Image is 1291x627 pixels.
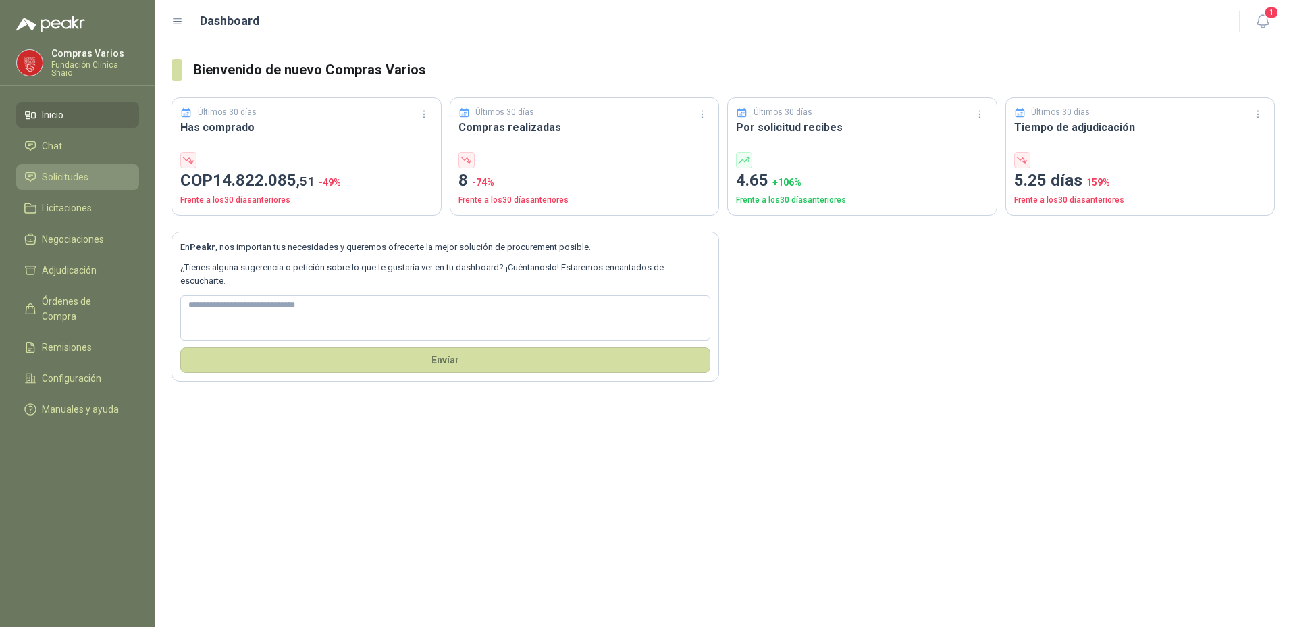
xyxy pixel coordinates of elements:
span: 159 % [1086,177,1110,188]
p: Compras Varios [51,49,139,58]
p: ¿Tienes alguna sugerencia o petición sobre lo que te gustaría ver en tu dashboard? ¡Cuéntanoslo! ... [180,261,710,289]
button: 1 [1250,9,1275,34]
h3: Por solicitud recibes [736,119,989,136]
a: Negociaciones [16,226,139,252]
h3: Has comprado [180,119,433,136]
h3: Compras realizadas [458,119,711,136]
h3: Bienvenido de nuevo Compras Varios [193,59,1275,80]
p: Frente a los 30 días anteriores [736,194,989,207]
p: Frente a los 30 días anteriores [1014,194,1267,207]
a: Configuración [16,366,139,391]
p: Frente a los 30 días anteriores [458,194,711,207]
a: Remisiones [16,334,139,360]
p: Últimos 30 días [198,106,257,119]
span: Manuales y ayuda [42,402,119,417]
button: Envíar [180,347,710,373]
span: -49 % [319,177,341,188]
h3: Tiempo de adjudicación [1014,119,1267,136]
span: Negociaciones [42,232,104,247]
a: Chat [16,133,139,159]
span: Chat [42,139,62,153]
a: Manuales y ayuda [16,397,139,422]
span: Configuración [42,371,101,386]
b: Peakr [190,242,215,252]
p: 8 [458,168,711,194]
span: Licitaciones [42,201,92,216]
p: COP [180,168,433,194]
a: Solicitudes [16,164,139,190]
span: Inicio [42,107,63,122]
p: En , nos importan tus necesidades y queremos ofrecerte la mejor solución de procurement posible. [180,241,710,254]
span: + 106 % [772,177,801,188]
h1: Dashboard [200,11,260,30]
span: 1 [1264,6,1279,19]
a: Licitaciones [16,195,139,221]
p: Últimos 30 días [1031,106,1090,119]
span: ,51 [296,174,315,189]
img: Logo peakr [16,16,85,32]
span: Órdenes de Compra [42,294,126,324]
img: Company Logo [17,50,43,76]
p: Fundación Clínica Shaio [51,61,139,77]
p: 5.25 días [1014,168,1267,194]
a: Inicio [16,102,139,128]
span: Adjudicación [42,263,97,278]
span: Solicitudes [42,170,88,184]
a: Órdenes de Compra [16,289,139,329]
span: Remisiones [42,340,92,355]
p: Frente a los 30 días anteriores [180,194,433,207]
span: -74 % [472,177,494,188]
p: 4.65 [736,168,989,194]
a: Adjudicación [16,257,139,283]
p: Últimos 30 días [475,106,534,119]
p: Últimos 30 días [754,106,812,119]
span: 14.822.085 [213,171,315,190]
